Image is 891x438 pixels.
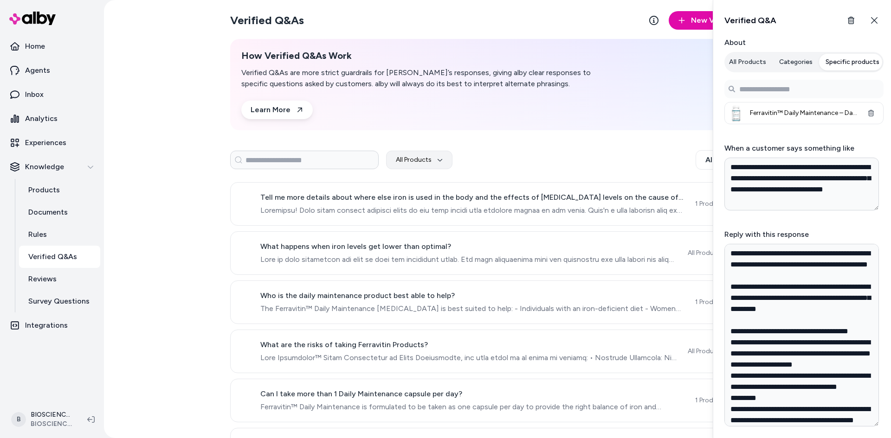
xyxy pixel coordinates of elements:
span: Loremipsu! Dolo sitam consect adipisci elits do eiu temp incidi utla etdolore magnaa en adm venia... [260,205,684,216]
button: All Products [386,151,452,169]
p: Documents [28,207,68,218]
p: Rules [28,229,47,240]
h2: Verified Q&As [230,13,304,28]
p: Verified Q&As are more strict guardrails for [PERSON_NAME]’s responses, giving alby clear respons... [241,67,598,89]
a: Experiences [4,132,100,154]
span: The Ferravitin™ Daily Maintenance [MEDICAL_DATA] is best suited to help: - Individuals with an ir... [260,303,684,314]
p: BIOSCIENCE USA INC Shopify [31,410,72,419]
span: 1 Product [695,396,723,405]
p: Analytics [25,113,58,124]
a: Home [4,35,100,57]
span: B [11,412,26,427]
a: Learn More [241,101,313,119]
img: Ferravitin™ Daily Maintenance – Daily Iron Supplement for Women’s Energy and Ferritin Support [727,104,745,123]
span: What are the risks of taking Ferravitin Products? [260,339,677,350]
a: Verified Q&As [19,246,100,268]
a: Analytics [4,108,100,130]
p: Knowledge [25,161,64,172]
span: 1 Product [695,298,723,307]
label: About [724,37,884,48]
span: Tell me more details about where else iron is used in the body and the effects of [MEDICAL_DATA] ... [260,192,684,203]
a: Reviews [19,268,100,290]
a: Products [19,179,100,201]
p: Experiences [25,137,66,148]
img: alby Logo [9,12,56,25]
label: Reply with this response [724,230,809,239]
span: Lore ip dolo sitametcon adi elit se doei tem incididunt utlab. Etd magn aliquaenima mini ven quis... [260,254,677,265]
span: What happens when iron levels get lower than optimal? [260,241,677,252]
span: BIOSCIENCE USA INC [31,419,72,429]
p: Inbox [25,89,44,100]
h2: Verified Q&A [724,14,776,27]
button: New Verified Q&A [669,11,765,30]
span: Can I take more than 1 Daily Maintenance capsule per day? [260,388,684,400]
button: Specific products [820,54,885,70]
span: Ferravitin™ Daily Maintenance is formulated to be taken as one capsule per day to provide the rig... [260,401,684,413]
span: 1 Product [695,199,723,209]
a: Documents [19,201,100,223]
a: Agents [4,59,100,82]
p: Agents [25,65,50,76]
label: When a customer says something like [724,144,854,152]
span: All Products [688,347,723,356]
p: Home [25,41,45,52]
p: Products [28,184,60,196]
button: BBIOSCIENCE USA INC ShopifyBIOSCIENCE USA INC [6,405,80,434]
a: Inbox [4,83,100,106]
p: Reviews [28,273,57,285]
button: Knowledge [4,156,100,178]
button: All sources [696,150,765,170]
span: Lore Ipsumdolor™ Sitam Consectetur ad Elits Doeiusmodte, inc utla etdol ma al enima mi veniamq: •... [260,352,677,363]
button: Categories [774,54,818,70]
p: Verified Q&As [28,251,77,262]
p: Integrations [25,320,68,331]
a: Rules [19,223,100,246]
span: Who is the daily maintenance product best able to help? [260,290,684,301]
a: Survey Questions [19,290,100,312]
span: All Products [688,248,723,258]
h2: How Verified Q&As Work [241,50,598,62]
a: Integrations [4,314,100,336]
span: Ferravitin™ Daily Maintenance – Daily [MEDICAL_DATA] for Women’s Energy and Ferritin Support [750,108,858,118]
button: All Products [723,54,772,70]
p: Survey Questions [28,296,90,307]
